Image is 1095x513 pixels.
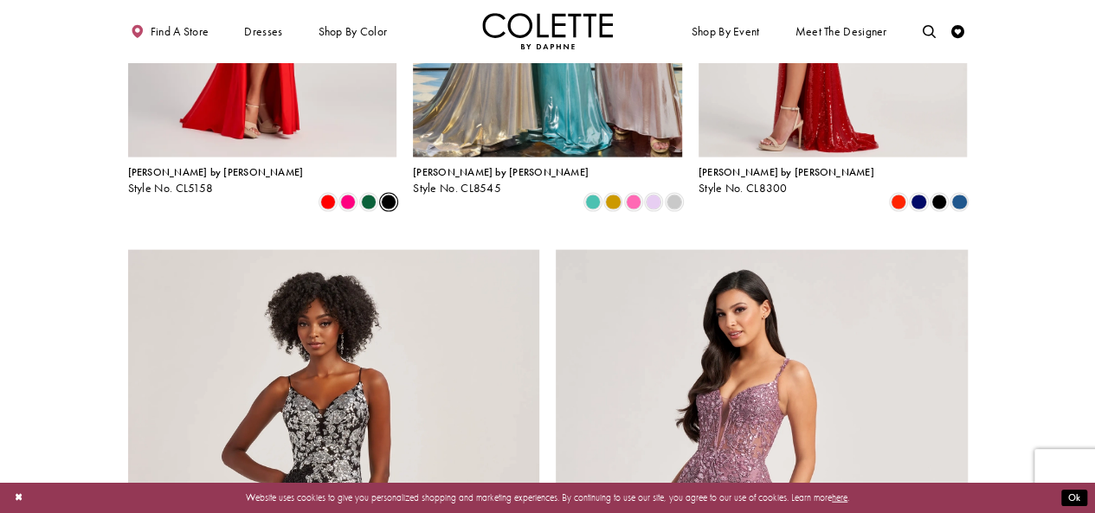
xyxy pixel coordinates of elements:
[585,195,601,210] i: Aqua
[381,195,396,210] i: Black
[361,195,377,210] i: Hunter
[667,195,682,210] i: Silver
[340,195,356,210] i: Hot Pink
[413,165,589,179] span: [PERSON_NAME] by [PERSON_NAME]
[128,167,304,195] div: Colette by Daphne Style No. CL5158
[792,13,891,49] a: Meet the designer
[1061,490,1087,506] button: Submit Dialog
[241,13,286,49] span: Dresses
[699,165,874,179] span: [PERSON_NAME] by [PERSON_NAME]
[128,181,214,196] span: Style No. CL5158
[605,195,621,210] i: Gold
[795,25,886,38] span: Meet the designer
[931,195,947,210] i: Black
[948,13,968,49] a: Check Wishlist
[482,13,614,49] a: Visit Home Page
[128,13,212,49] a: Find a store
[891,195,906,210] i: Scarlet
[94,489,1001,506] p: Website uses cookies to give you personalized shopping and marketing experiences. By continuing t...
[626,195,641,210] i: Pink
[832,491,847,503] a: here
[244,25,282,38] span: Dresses
[413,167,589,195] div: Colette by Daphne Style No. CL8545
[413,181,501,196] span: Style No. CL8545
[151,25,209,38] span: Find a store
[688,13,763,49] span: Shop By Event
[919,13,939,49] a: Toggle search
[699,167,874,195] div: Colette by Daphne Style No. CL8300
[699,181,788,196] span: Style No. CL8300
[318,25,387,38] span: Shop by color
[8,486,29,510] button: Close Dialog
[315,13,390,49] span: Shop by color
[482,13,614,49] img: Colette by Daphne
[646,195,661,210] i: Lilac
[128,165,304,179] span: [PERSON_NAME] by [PERSON_NAME]
[692,25,760,38] span: Shop By Event
[320,195,336,210] i: Red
